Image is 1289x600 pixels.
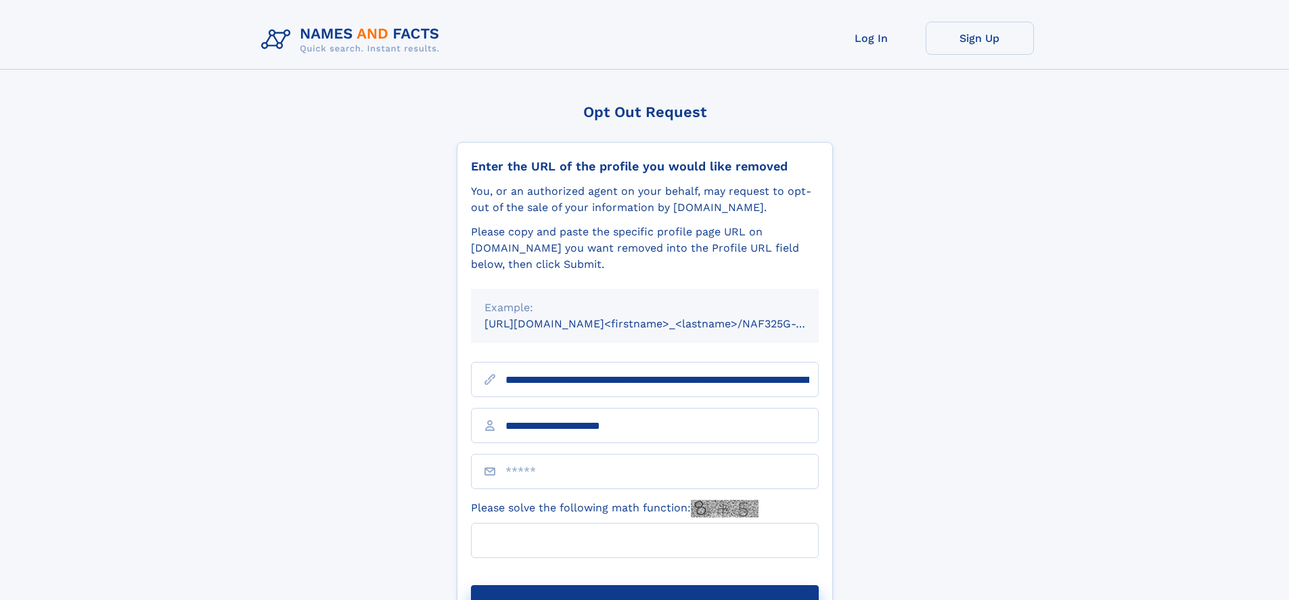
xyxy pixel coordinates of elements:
[817,22,926,55] a: Log In
[471,159,819,174] div: Enter the URL of the profile you would like removed
[484,300,805,316] div: Example:
[256,22,451,58] img: Logo Names and Facts
[457,103,833,120] div: Opt Out Request
[484,317,844,330] small: [URL][DOMAIN_NAME]<firstname>_<lastname>/NAF325G-xxxxxxxx
[471,224,819,273] div: Please copy and paste the specific profile page URL on [DOMAIN_NAME] you want removed into the Pr...
[471,183,819,216] div: You, or an authorized agent on your behalf, may request to opt-out of the sale of your informatio...
[926,22,1034,55] a: Sign Up
[471,500,759,517] label: Please solve the following math function:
